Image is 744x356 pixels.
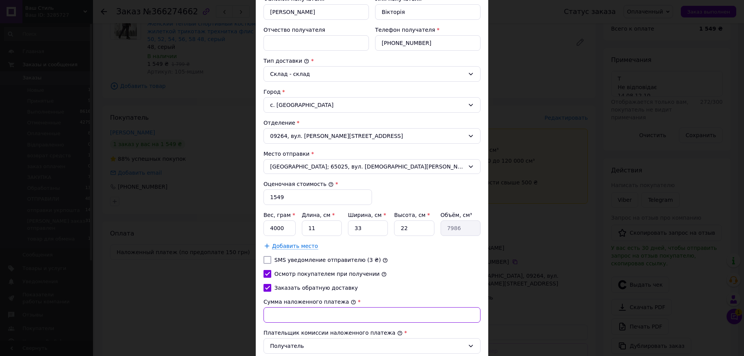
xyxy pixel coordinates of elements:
label: Отчество получателя [263,27,325,33]
label: Высота, см [394,212,430,218]
label: Вес, грам [263,212,295,218]
div: Тип доставки [263,57,480,65]
div: Место отправки [263,150,480,158]
label: Длина, см [302,212,335,218]
label: Сумма наложенного платежа [263,299,356,305]
div: Объём, см³ [441,211,480,219]
label: Оценочная стоимость [263,181,334,187]
span: [GEOGRAPHIC_DATA]; 65025, вул. [DEMOGRAPHIC_DATA][PERSON_NAME][STREET_ADDRESS] [270,163,465,170]
input: +380 [375,35,480,51]
div: Город [263,88,480,96]
div: Отделение [263,119,480,127]
div: Получатель [270,342,465,350]
div: с. [GEOGRAPHIC_DATA] [263,97,480,113]
div: Плательщик комиссии наложенного платежа [263,329,480,337]
span: Добавить место [272,243,318,249]
label: SMS уведомление отправителю (3 ₴) [274,257,381,263]
label: Ширина, см [348,212,386,218]
div: Склад - склад [270,70,465,78]
label: Телефон получателя [375,27,435,33]
label: Осмотр покупателем при получении [274,271,380,277]
label: Заказать обратную доставку [274,285,358,291]
div: 09264, вул. [PERSON_NAME][STREET_ADDRESS] [263,128,480,144]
